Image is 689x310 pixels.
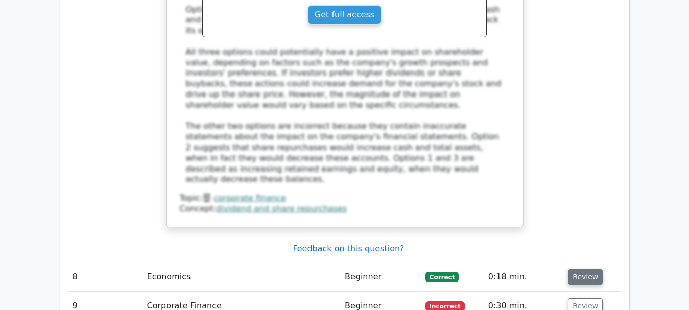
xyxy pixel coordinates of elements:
[180,204,510,214] div: Concept:
[568,269,603,285] button: Review
[293,244,404,253] a: Feedback on this question?
[425,272,459,282] span: Correct
[143,263,341,292] td: Economics
[68,263,143,292] td: 8
[213,193,286,203] a: corporate finance
[308,5,381,25] a: Get full access
[341,263,421,292] td: Beginner
[484,263,564,292] td: 0:18 min.
[216,204,347,213] a: dividend and share repurchases
[180,193,510,204] div: Topic:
